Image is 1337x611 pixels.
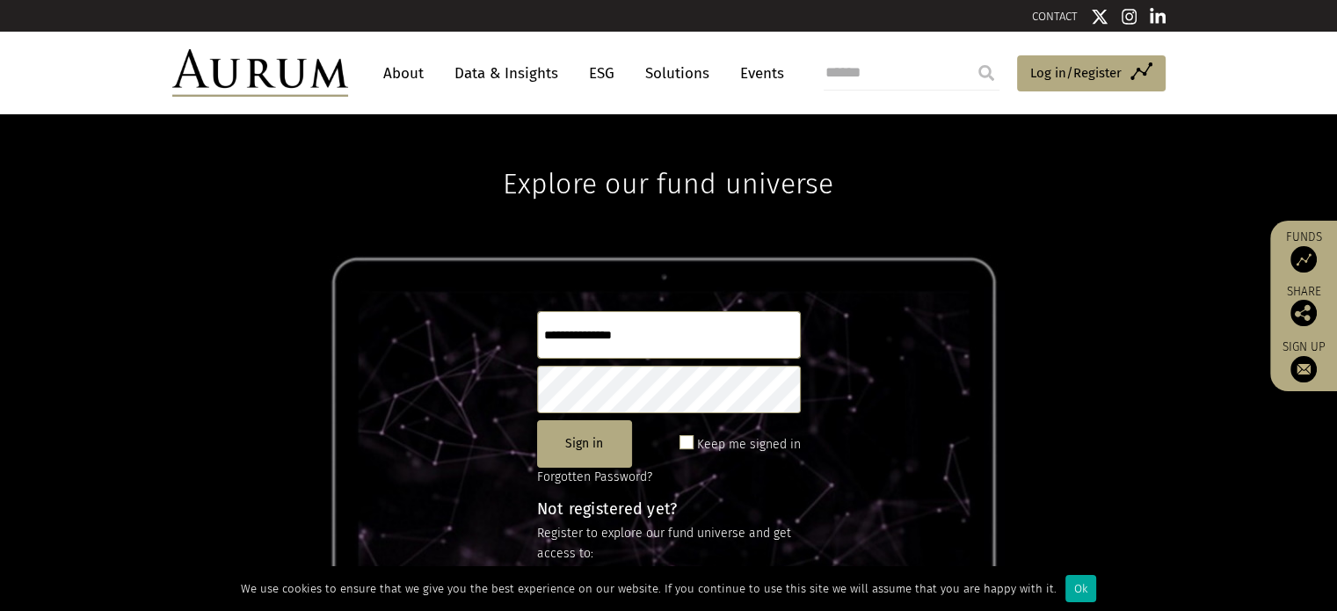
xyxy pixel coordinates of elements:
[1279,339,1328,382] a: Sign up
[1091,8,1108,25] img: Twitter icon
[537,420,632,468] button: Sign in
[731,57,784,90] a: Events
[1017,55,1166,92] a: Log in/Register
[1290,300,1317,326] img: Share this post
[697,434,801,455] label: Keep me signed in
[1150,8,1166,25] img: Linkedin icon
[1122,8,1137,25] img: Instagram icon
[1065,575,1096,602] div: Ok
[537,524,801,564] p: Register to explore our fund universe and get access to:
[1032,10,1078,23] a: CONTACT
[1290,356,1317,382] img: Sign up to our newsletter
[537,501,801,517] h4: Not registered yet?
[636,57,718,90] a: Solutions
[969,55,1004,91] input: Submit
[172,49,348,97] img: Aurum
[1030,62,1122,84] span: Log in/Register
[503,114,833,200] h1: Explore our fund universe
[446,57,567,90] a: Data & Insights
[374,57,432,90] a: About
[1290,246,1317,273] img: Access Funds
[537,469,652,484] a: Forgotten Password?
[1279,286,1328,326] div: Share
[580,57,623,90] a: ESG
[1279,229,1328,273] a: Funds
